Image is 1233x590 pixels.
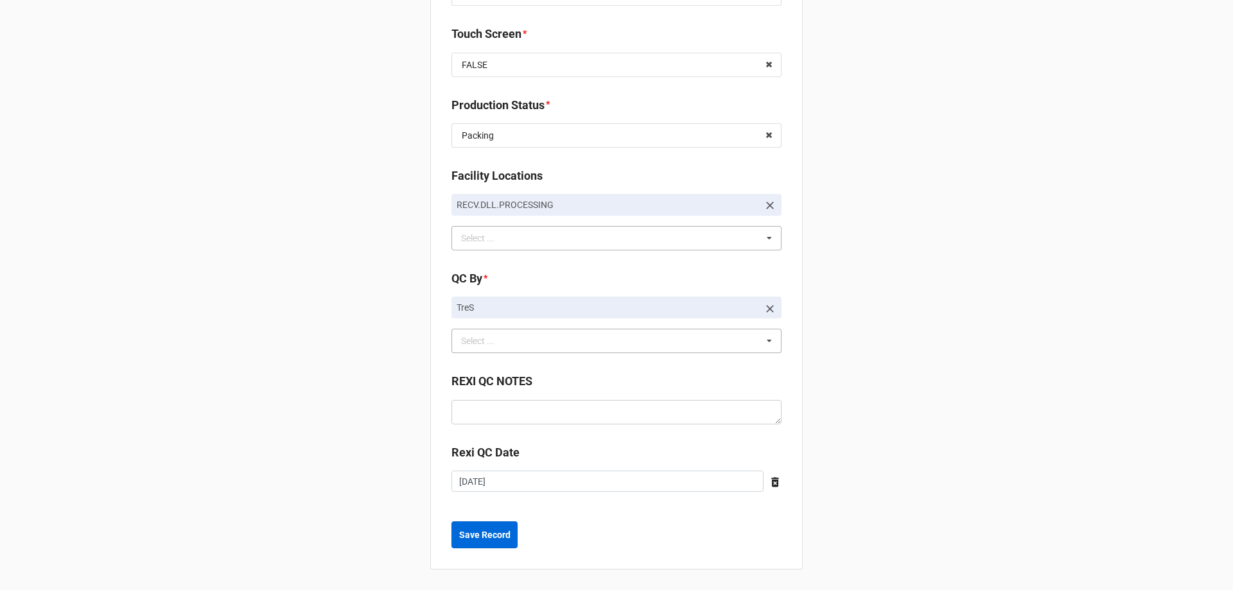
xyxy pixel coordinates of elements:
[458,230,513,245] div: Select ...
[451,372,532,390] label: REXI QC NOTES
[462,131,494,140] div: Packing
[451,167,543,185] label: Facility Locations
[451,471,764,492] input: Date
[458,334,513,349] div: Select ...
[451,96,545,114] label: Production Status
[451,270,482,288] label: QC By
[457,198,758,211] p: RECV.DLL.PROCESSING
[457,301,758,314] p: TreS
[451,521,518,548] button: Save Record
[451,25,521,43] label: Touch Screen
[451,444,520,462] label: Rexi QC Date
[459,528,511,542] b: Save Record
[462,60,487,69] div: FALSE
